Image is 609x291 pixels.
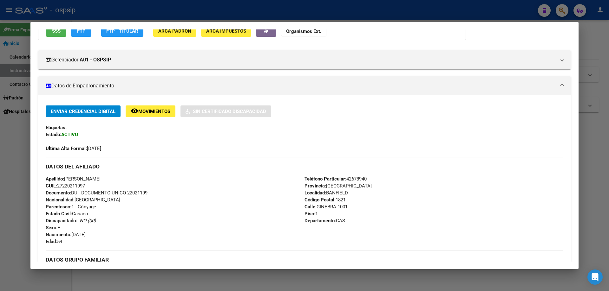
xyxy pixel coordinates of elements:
strong: Documento: [46,190,71,196]
button: Enviar Credencial Digital [46,105,121,117]
h3: DATOS GRUPO FAMILIAR [46,256,563,263]
span: [PERSON_NAME] [46,176,101,182]
button: SSS [46,25,66,37]
button: Movimientos [126,105,175,117]
span: Movimientos [138,109,170,114]
mat-expansion-panel-header: Datos de Empadronamiento [38,76,571,95]
span: GINEBRA 1001 [304,204,348,210]
strong: Sexo: [46,225,57,231]
span: [DATE] [46,146,101,151]
span: DU - DOCUMENTO UNICO 22021199 [46,190,147,196]
strong: Piso: [304,211,315,217]
span: BANFIELD [304,190,348,196]
span: SSS [52,28,61,34]
strong: ACTIVO [61,132,78,137]
strong: A01 - OSPSIP [80,56,111,64]
strong: Estado: [46,132,61,137]
span: [GEOGRAPHIC_DATA] [304,183,372,189]
span: Enviar Credencial Digital [51,109,115,114]
span: [GEOGRAPHIC_DATA] [46,197,120,203]
strong: Provincia: [304,183,326,189]
span: 54 [46,239,62,244]
strong: Localidad: [304,190,326,196]
strong: Organismos Ext. [286,28,321,34]
strong: Última Alta Formal: [46,146,87,151]
strong: Código Postal: [304,197,336,203]
strong: Estado Civil: [46,211,72,217]
strong: Nacimiento: [46,232,71,237]
mat-icon: remove_red_eye [131,107,138,115]
button: Sin Certificado Discapacidad [180,105,271,117]
button: FTP - Titular [101,25,143,37]
span: CAS [304,218,345,224]
span: 1821 [304,197,346,203]
strong: Calle: [304,204,317,210]
mat-panel-title: Datos de Empadronamiento [46,82,556,90]
h3: DATOS DEL AFILIADO [46,163,563,170]
strong: Etiquetas: [46,125,67,130]
span: [DATE] [46,232,86,237]
span: 1 - Cónyuge [46,204,96,210]
span: 1 [304,211,318,217]
span: ARCA Impuestos [206,28,246,34]
strong: Nacionalidad: [46,197,75,203]
span: ARCA Padrón [158,28,191,34]
span: Casado [46,211,88,217]
button: ARCA Impuestos [201,25,251,37]
button: FTP [71,25,91,37]
mat-panel-title: Gerenciador: [46,56,556,64]
i: NO (00) [80,218,96,224]
strong: Departamento: [304,218,336,224]
button: Organismos Ext. [281,25,326,37]
strong: CUIL: [46,183,57,189]
strong: Teléfono Particular: [304,176,346,182]
mat-expansion-panel-header: Gerenciador:A01 - OSPSIP [38,50,571,69]
span: 42678940 [304,176,367,182]
strong: Edad: [46,239,57,244]
span: FTP [77,28,86,34]
span: FTP - Titular [106,28,138,34]
strong: Discapacitado: [46,218,77,224]
span: Sin Certificado Discapacidad [193,109,266,114]
strong: Parentesco: [46,204,71,210]
button: ARCA Padrón [153,25,196,37]
div: Open Intercom Messenger [587,269,603,285]
span: F [46,225,60,231]
span: 27220211997 [46,183,85,189]
strong: Apellido: [46,176,64,182]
